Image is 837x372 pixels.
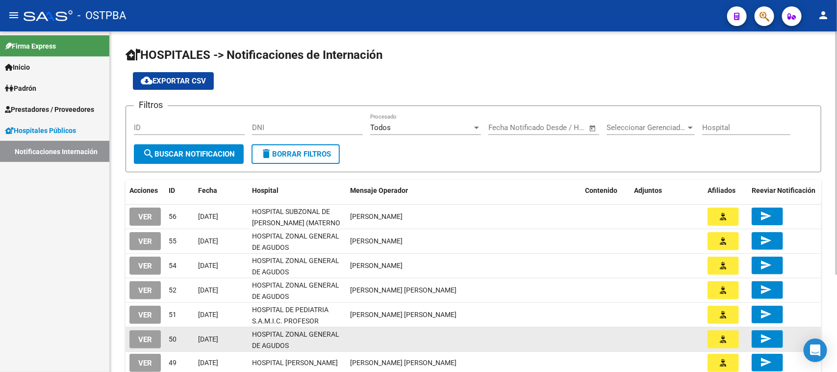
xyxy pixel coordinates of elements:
span: HOSPITAL ZONAL GENERAL DE AGUDOS [PERSON_NAME] [252,330,339,361]
mat-icon: send [760,210,772,222]
span: VER [138,286,152,295]
span: LARRONDO SOLEDAD [350,237,403,245]
span: 50 [169,335,177,343]
span: VER [138,213,152,221]
span: Mensaje Operador [350,186,408,194]
span: Prestadores / Proveedores [5,104,94,115]
button: VER [129,281,161,299]
button: Buscar Notificacion [134,144,244,164]
span: Hospital [252,186,279,194]
mat-icon: cloud_download [141,75,152,86]
span: VER [138,311,152,319]
span: DIAZ CAMILA [350,213,403,220]
div: [DATE] [198,211,244,222]
datatable-header-cell: Fecha [194,180,248,201]
span: Hospitales Públicos [5,125,76,136]
span: Exportar CSV [141,77,206,85]
div: [DATE] [198,285,244,296]
span: ARANDA MONGE LUCIANO [350,286,457,294]
h3: Filtros [134,98,168,112]
span: VER [138,335,152,344]
mat-icon: menu [8,9,20,21]
mat-icon: search [143,148,154,159]
span: Seleccionar Gerenciador [607,123,686,132]
datatable-header-cell: Acciones [126,180,165,201]
button: Borrar Filtros [252,144,340,164]
span: ID [169,186,175,194]
button: VER [129,208,161,226]
button: VER [129,306,161,324]
span: Todos [370,123,391,132]
span: - OSTPBA [77,5,126,27]
div: [DATE] [198,334,244,345]
span: ALLENDE QUIROGA [350,359,457,367]
mat-icon: send [760,259,772,271]
div: [DATE] [198,309,244,320]
button: Exportar CSV [133,72,214,90]
datatable-header-cell: Reeviar Notificación [748,180,821,201]
span: Padrón [5,83,36,94]
div: Open Intercom Messenger [804,339,827,362]
span: 55 [169,237,177,245]
span: 51 [169,311,177,319]
div: [DATE] [198,260,244,271]
div: [DATE] [198,236,244,247]
mat-icon: send [760,235,772,246]
span: HOSPITAL [PERSON_NAME] [252,359,338,367]
mat-icon: send [760,356,772,368]
span: Afiliados [708,186,736,194]
mat-icon: delete [260,148,272,159]
span: 56 [169,213,177,220]
span: HOSPITAL ZONAL GENERAL DE AGUDOS [PERSON_NAME] [252,257,339,287]
span: HOSPITALES -> Notificaciones de Internación [126,48,382,62]
datatable-header-cell: Afiliados [704,180,748,201]
span: HOSPITAL ZONAL GENERAL DE AGUDOS DESCENTRALIZADO EVITA PUEBLO [252,232,339,273]
span: Reeviar Notificación [752,186,815,194]
button: VER [129,257,161,275]
span: Adjuntos [634,186,662,194]
span: LARRONDO SOLEDAD [350,262,403,269]
span: Buscar Notificacion [143,150,235,159]
button: Open calendar [587,123,599,134]
datatable-header-cell: Hospital [248,180,346,201]
span: Acciones [129,186,158,194]
span: FERNANDEZ, MELODY BRIANNA [350,311,457,319]
button: VER [129,354,161,372]
span: VER [138,262,152,270]
mat-icon: send [760,333,772,345]
datatable-header-cell: Mensaje Operador [346,180,581,201]
span: VER [138,359,152,368]
span: 52 [169,286,177,294]
div: [DATE] [198,357,244,369]
mat-icon: send [760,308,772,320]
input: Fecha inicio [488,123,528,132]
span: Borrar Filtros [260,150,331,159]
span: Contenido [585,186,617,194]
span: Firma Express [5,41,56,52]
datatable-header-cell: Adjuntos [630,180,704,201]
span: VER [138,237,152,246]
button: VER [129,232,161,250]
span: Fecha [198,186,217,194]
mat-icon: send [760,284,772,295]
datatable-header-cell: ID [165,180,194,201]
span: HOSPITAL SUBZONAL DE [PERSON_NAME] (MATERNO INFANTIL [PERSON_NAME]) [252,208,340,238]
span: HOSPITAL DE PEDIATRIA S.A.M.I.C. PROFESOR [PERSON_NAME] [252,306,329,336]
mat-icon: person [817,9,829,21]
input: Fecha fin [537,123,584,132]
datatable-header-cell: Contenido [581,180,630,201]
button: VER [129,330,161,348]
span: HOSPITAL ZONAL GENERAL DE AGUDOS [PERSON_NAME] [252,281,339,312]
span: 49 [169,359,177,367]
span: 54 [169,262,177,269]
span: Inicio [5,62,30,73]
